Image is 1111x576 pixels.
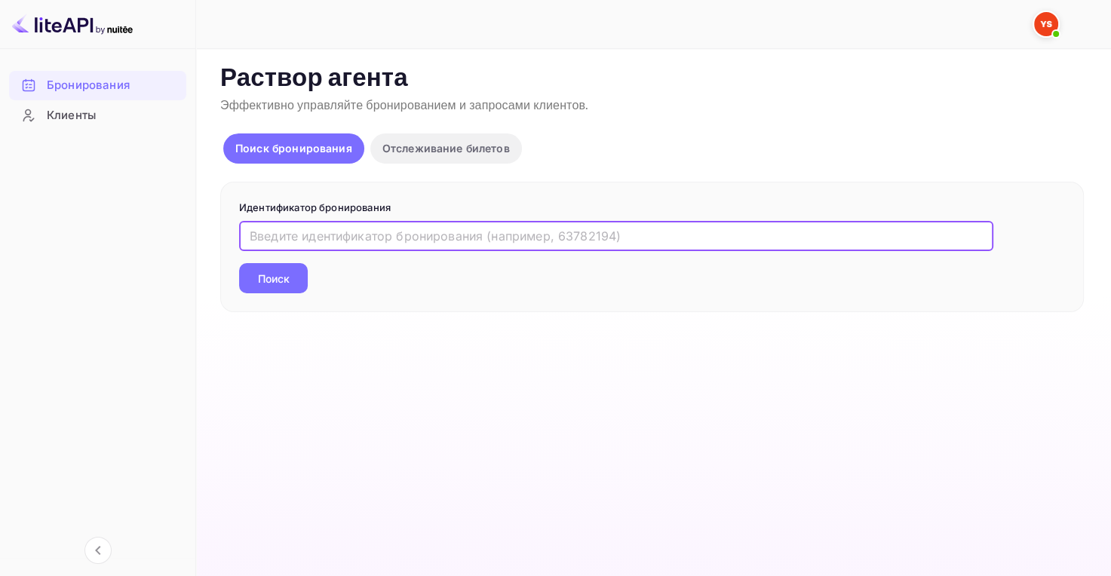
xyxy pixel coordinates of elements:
[220,63,408,95] ya-tr-span: Раствор агента
[258,271,290,286] ya-tr-span: Поиск
[239,221,993,251] input: Введите идентификатор бронирования (например, 63782194)
[9,101,186,130] div: Клиенты
[382,142,510,155] ya-tr-span: Отслеживание билетов
[9,71,186,99] a: Бронирования
[1034,12,1058,36] img: Служба Поддержки Яндекса
[47,107,96,124] ya-tr-span: Клиенты
[239,201,391,213] ya-tr-span: Идентификатор бронирования
[220,98,588,114] ya-tr-span: Эффективно управляйте бронированием и запросами клиентов.
[239,263,308,293] button: Поиск
[9,71,186,100] div: Бронирования
[84,537,112,564] button: Свернуть навигацию
[47,77,130,94] ya-tr-span: Бронирования
[12,12,133,36] img: Логотип LiteAPI
[235,142,352,155] ya-tr-span: Поиск бронирования
[9,101,186,129] a: Клиенты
